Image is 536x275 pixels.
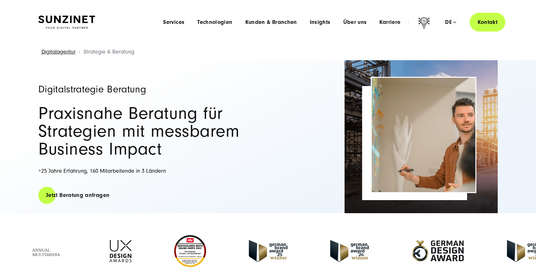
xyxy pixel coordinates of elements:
[372,78,475,192] img: Full-Service Digitalagentur SUNZINET - Strategieberatung
[245,19,297,25] a: Kunden & Branchen
[38,16,95,29] img: SUNZINET Full Service Digital Agentur
[38,168,166,174] span: +25 Jahre Erfahrung, 160 Mitarbeitende in 3 Ländern
[38,105,262,158] h2: Praxisnahe Beratung für Strategien mit messbarem Business Impact
[174,235,206,267] img: Deutschlands beste Online Shops 2023 - boesner - Kunde - SUNZINET
[249,240,287,262] img: German Brand Award winner 2025 - Full Service Digital Agentur SUNZINET
[412,240,464,262] img: German-Design-Award - fullservice digital agentur SUNZINET
[197,19,232,25] a: Technologien
[330,240,369,262] img: German-Brand-Award - fullservice digital agentur SUNZINET
[38,186,117,204] a: Jetzt Beratung anfragen
[345,60,498,213] img: Full-Service Digitalagentur SUNZINET - Strategieberatung_2
[445,19,456,25] div: de
[163,19,184,25] a: Services
[470,13,505,32] a: Kontakt
[379,19,400,25] a: Karriere
[109,240,131,262] img: UX-Design-Awards - fullservice digital agentur SUNZINET
[41,48,76,55] a: Digitalagentur
[27,240,67,262] img: Full Service Digitalagentur - Annual Multimedia Awards
[343,19,367,25] a: Über uns
[310,19,331,25] a: Insights
[84,48,134,55] span: Strategie & Beratung
[38,84,262,94] h1: Digitalstrategie Beratung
